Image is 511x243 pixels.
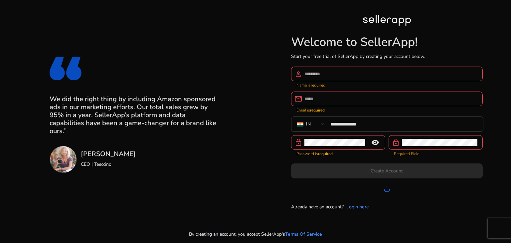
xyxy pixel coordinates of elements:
mat-error: Password is [296,150,380,157]
mat-error: Required Field [394,150,477,157]
p: Already have an account? [291,203,344,210]
span: lock [294,138,302,146]
span: email [294,95,302,103]
h3: We did the right thing by including Amazon sponsored ads in our marketing efforts. Our total sale... [50,95,220,135]
strong: required [311,83,325,88]
strong: required [318,151,333,156]
a: Login here [346,203,369,210]
p: Start your free trial of SellerApp by creating your account below. [291,53,483,60]
h3: [PERSON_NAME] [81,150,136,158]
h1: Welcome to SellerApp! [291,35,483,49]
mat-icon: remove_red_eye [367,138,383,146]
p: CEO | Teeccino [81,161,136,168]
mat-error: Email is [296,106,477,113]
span: lock [392,138,400,146]
div: IN [306,121,311,128]
strong: required [310,108,325,113]
span: person [294,70,302,78]
mat-error: Name is [296,81,477,88]
a: Terms Of Service [285,231,322,238]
